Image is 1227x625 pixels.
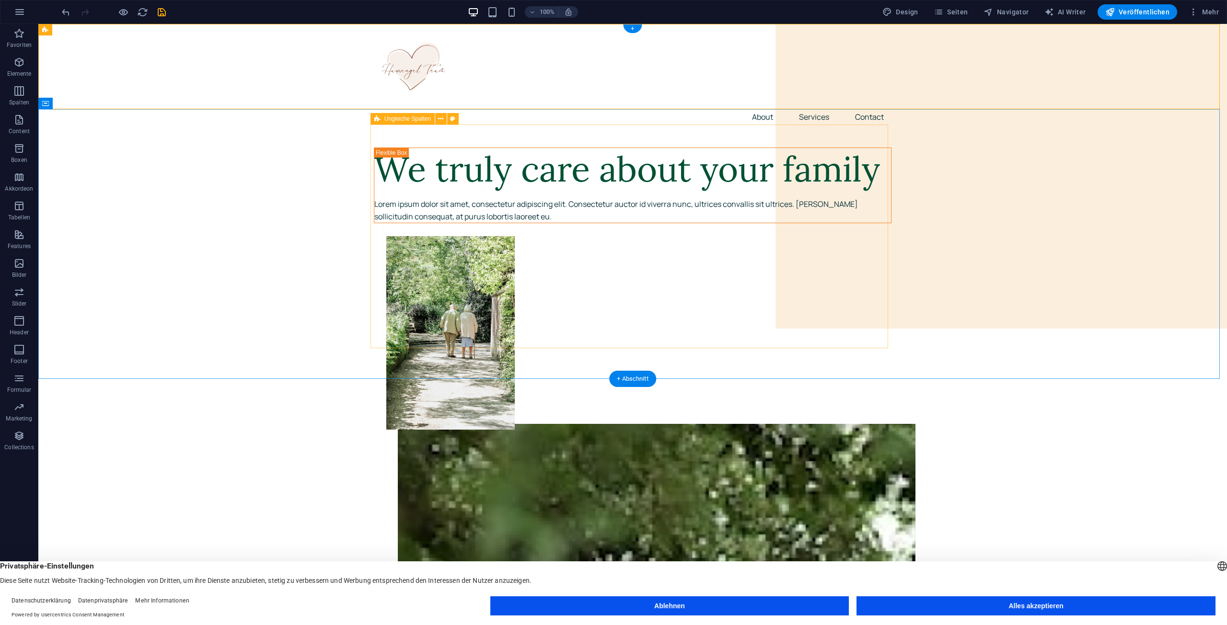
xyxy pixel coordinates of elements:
button: save [156,6,167,18]
button: undo [60,6,71,18]
p: Bilder [12,271,27,279]
button: Navigator [980,4,1033,20]
i: Rückgängig: Bild ändern (Strg+Z) [60,7,71,18]
div: Design (Strg+Alt+Y) [879,4,922,20]
span: Navigator [984,7,1029,17]
button: AI Writer [1041,4,1090,20]
h6: 100% [539,6,555,18]
button: Klicke hier, um den Vorschau-Modus zu verlassen [117,6,129,18]
span: AI Writer [1044,7,1086,17]
p: Slider [12,300,27,307]
button: reload [137,6,148,18]
p: Features [8,242,31,250]
div: + [623,24,642,33]
span: Veröffentlichen [1105,7,1169,17]
button: Mehr [1185,4,1223,20]
p: Content [9,127,30,135]
span: Design [882,7,918,17]
p: Favoriten [7,41,32,49]
p: Collections [4,443,34,451]
span: Seiten [934,7,968,17]
p: Marketing [6,415,32,422]
div: + Abschnitt [609,371,656,387]
p: Header [10,329,29,336]
p: Formular [7,386,32,394]
p: Footer [11,357,28,365]
button: Design [879,4,922,20]
p: Spalten [9,99,29,106]
span: Mehr [1189,7,1219,17]
button: 100% [525,6,559,18]
i: Bei Größenänderung Zoomstufe automatisch an das gewählte Gerät anpassen. [564,8,573,16]
p: Elemente [7,70,32,78]
p: Akkordeon [5,185,33,193]
i: Save (Ctrl+S) [156,7,167,18]
button: Seiten [930,4,972,20]
p: Boxen [11,156,27,164]
span: Ungleiche Spalten [384,116,431,122]
i: Seite neu laden [137,7,148,18]
button: Veröffentlichen [1098,4,1177,20]
p: Tabellen [8,214,30,221]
